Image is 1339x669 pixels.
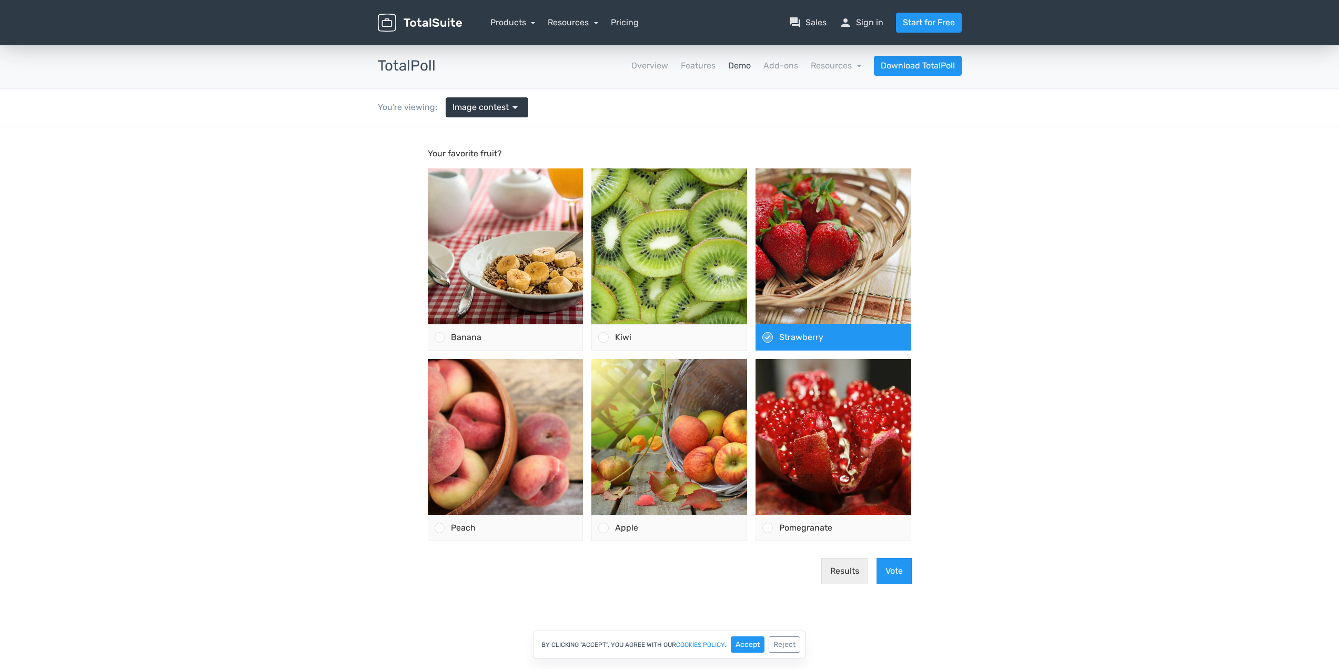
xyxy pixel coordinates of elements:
[811,61,861,71] a: Resources
[548,17,598,27] a: Resources
[378,14,462,32] img: TotalSuite for WordPress
[378,58,436,74] h3: TotalPoll
[490,17,536,27] a: Products
[428,42,583,198] img: cereal-898073_1920-500x500.jpg
[591,42,747,198] img: fruit-3246127_1920-500x500.jpg
[769,636,800,653] button: Reject
[615,396,638,406] span: Apple
[821,432,868,458] button: Results
[378,101,446,114] div: You're viewing:
[896,13,962,33] a: Start for Free
[676,642,725,648] a: cookies policy
[533,631,806,658] div: By clicking "Accept", you agree with our .
[779,396,832,406] span: Pomegranate
[874,56,962,76] a: Download TotalPoll
[681,59,716,72] a: Features
[451,396,476,406] span: Peach
[451,206,481,216] span: Banana
[615,206,631,216] span: Kiwi
[428,233,583,388] img: peach-3314679_1920-500x500.jpg
[839,16,852,29] span: person
[779,206,823,216] span: Strawberry
[446,97,528,117] a: Image contest arrow_drop_down
[428,21,912,34] p: Your favorite fruit?
[728,59,751,72] a: Demo
[509,101,521,114] span: arrow_drop_down
[839,16,883,29] a: personSign in
[756,233,911,388] img: pomegranate-196800_1920-500x500.jpg
[763,59,798,72] a: Add-ons
[452,101,509,114] span: Image contest
[591,233,747,388] img: apple-1776744_1920-500x500.jpg
[789,16,827,29] a: question_answerSales
[731,636,764,653] button: Accept
[756,42,911,198] img: strawberry-1180048_1920-500x500.jpg
[611,16,639,29] a: Pricing
[789,16,801,29] span: question_answer
[877,432,912,458] button: Vote
[631,59,668,72] a: Overview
